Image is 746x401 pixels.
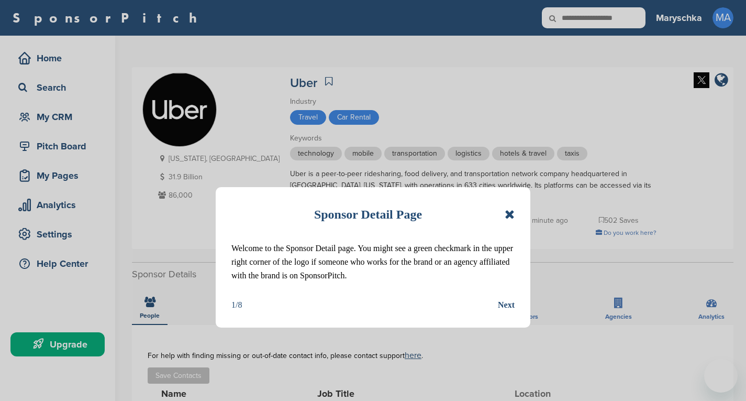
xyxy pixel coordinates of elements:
iframe: Button to launch messaging window [704,359,738,393]
h1: Sponsor Detail Page [314,203,422,226]
button: Next [498,298,515,312]
div: 1/8 [231,298,242,312]
p: Welcome to the Sponsor Detail page. You might see a green checkmark in the upper right corner of ... [231,242,515,283]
